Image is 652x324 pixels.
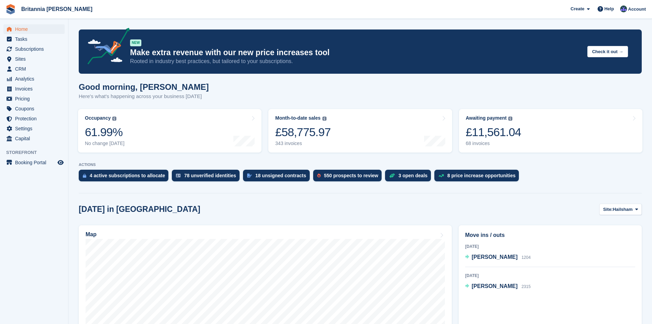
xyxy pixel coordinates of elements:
span: Settings [15,124,56,133]
a: menu [3,74,65,84]
p: ACTIONS [79,163,642,167]
button: Site: Hailsham [599,204,642,215]
img: prospect-51fa495bee0391a8d652442698ab0144808aea92771e9ea1ae160a38d050c398.svg [317,173,321,178]
div: 68 invoices [466,141,521,146]
img: price_increase_opportunities-93ffe204e8149a01c8c9dc8f82e8f89637d9d84a8eef4429ea346261dce0b2c0.svg [438,174,444,177]
span: Home [15,24,56,34]
a: menu [3,54,65,64]
span: Hailsham [613,206,632,213]
h2: Move ins / outs [465,231,635,239]
img: deal-1b604bf984904fb50ccaf53a9ad4b4a5d6e5aea283cecdc64d6e3604feb123c2.svg [389,173,395,178]
p: Here's what's happening across your business [DATE] [79,93,209,100]
a: menu [3,124,65,133]
span: Analytics [15,74,56,84]
div: 3 open deals [398,173,427,178]
a: menu [3,44,65,54]
a: 78 unverified identities [172,170,243,185]
a: menu [3,158,65,167]
span: [PERSON_NAME] [472,254,517,260]
span: 2315 [522,284,531,289]
h2: Map [86,231,97,238]
a: Month-to-date sales £58,775.97 343 invoices [268,109,452,153]
div: 18 unsigned contracts [255,173,306,178]
span: Booking Portal [15,158,56,167]
div: [DATE] [465,273,635,279]
a: menu [3,114,65,123]
a: [PERSON_NAME] 2315 [465,282,530,291]
a: Awaiting payment £11,561.04 68 invoices [459,109,642,153]
div: Awaiting payment [466,115,507,121]
span: Invoices [15,84,56,94]
span: CRM [15,64,56,74]
a: Occupancy 61.99% No change [DATE] [78,109,261,153]
a: menu [3,34,65,44]
img: stora-icon-8386f47178a22dfd0bd8f6a31ec36ba5ce8667c1dd55bd0f319d3a0aa187defe.svg [5,4,16,14]
span: Storefront [6,149,68,156]
div: 8 price increase opportunities [447,173,515,178]
span: Site: [603,206,613,213]
span: Sites [15,54,56,64]
a: menu [3,134,65,143]
span: 1204 [522,255,531,260]
div: £11,561.04 [466,125,521,139]
img: contract_signature_icon-13c848040528278c33f63329250d36e43548de30e8caae1d1a13099fd9432cc5.svg [247,173,252,178]
span: [PERSON_NAME] [472,283,517,289]
img: icon-info-grey-7440780725fd019a000dd9b08b2336e03edf1995a4989e88bcd33f0948082b44.svg [508,117,512,121]
a: 3 open deals [385,170,434,185]
div: Month-to-date sales [275,115,320,121]
h1: Good morning, [PERSON_NAME] [79,82,209,92]
span: Capital [15,134,56,143]
span: Protection [15,114,56,123]
div: £58,775.97 [275,125,331,139]
div: [DATE] [465,243,635,250]
img: verify_identity-adf6edd0f0f0b5bbfe63781bf79b02c33cf7c696d77639b501bdc392416b5a36.svg [176,173,181,178]
img: price-adjustments-announcement-icon-8257ccfd72463d97f412b2fc003d46551f7dbcb40ab6d574587a9cd5c0d94... [82,28,130,67]
div: Occupancy [85,115,111,121]
div: No change [DATE] [85,141,125,146]
button: Check it out → [587,46,628,57]
span: Create [571,5,584,12]
img: Lee Cradock [620,5,627,12]
span: Coupons [15,104,56,113]
a: Britannia [PERSON_NAME] [18,3,95,15]
span: Pricing [15,94,56,104]
div: 78 unverified identities [184,173,236,178]
div: 343 invoices [275,141,331,146]
div: 61.99% [85,125,125,139]
p: Make extra revenue with our new price increases tool [130,48,582,58]
span: Account [628,6,646,13]
a: menu [3,104,65,113]
a: 18 unsigned contracts [243,170,313,185]
a: 4 active subscriptions to allocate [79,170,172,185]
a: 550 prospects to review [313,170,385,185]
a: [PERSON_NAME] 1204 [465,253,530,262]
img: active_subscription_to_allocate_icon-d502201f5373d7db506a760aba3b589e785aa758c864c3986d89f69b8ff3... [83,173,86,178]
a: Preview store [56,158,65,167]
a: menu [3,64,65,74]
div: 550 prospects to review [324,173,379,178]
div: 4 active subscriptions to allocate [90,173,165,178]
span: Tasks [15,34,56,44]
img: icon-info-grey-7440780725fd019a000dd9b08b2336e03edf1995a4989e88bcd33f0948082b44.svg [112,117,116,121]
img: icon-info-grey-7440780725fd019a000dd9b08b2336e03edf1995a4989e88bcd33f0948082b44.svg [322,117,327,121]
div: NEW [130,39,141,46]
span: Subscriptions [15,44,56,54]
p: Rooted in industry best practices, but tailored to your subscriptions. [130,58,582,65]
a: menu [3,24,65,34]
h2: [DATE] in [GEOGRAPHIC_DATA] [79,205,200,214]
span: Help [604,5,614,12]
a: 8 price increase opportunities [434,170,522,185]
a: menu [3,84,65,94]
a: menu [3,94,65,104]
